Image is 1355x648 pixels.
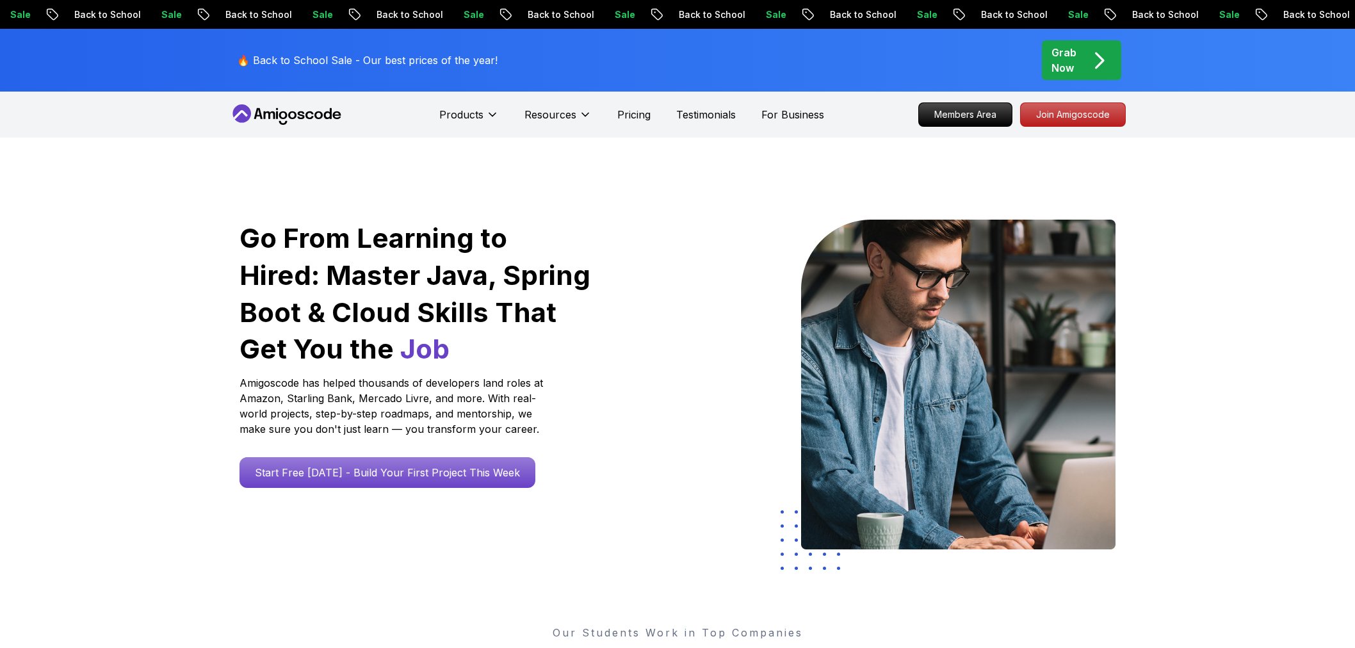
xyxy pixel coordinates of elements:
[594,8,681,21] p: Back to School
[984,8,1025,21] p: Sale
[1021,103,1125,126] p: Join Amigoscode
[292,8,379,21] p: Back to School
[1199,8,1286,21] p: Back to School
[745,8,832,21] p: Back to School
[439,107,499,133] button: Products
[439,107,483,122] p: Products
[761,107,824,122] a: For Business
[443,8,530,21] p: Back to School
[524,107,592,133] button: Resources
[918,102,1012,127] a: Members Area
[681,8,722,21] p: Sale
[77,8,118,21] p: Sale
[832,8,873,21] p: Sale
[239,457,535,488] a: Start Free [DATE] - Build Your First Project This Week
[1051,45,1076,76] p: Grab Now
[1020,102,1126,127] a: Join Amigoscode
[1048,8,1135,21] p: Back to School
[919,103,1012,126] p: Members Area
[141,8,228,21] p: Back to School
[228,8,269,21] p: Sale
[237,53,498,68] p: 🔥 Back to School Sale - Our best prices of the year!
[239,375,547,437] p: Amigoscode has helped thousands of developers land roles at Amazon, Starling Bank, Mercado Livre,...
[239,625,1116,640] p: Our Students Work in Top Companies
[617,107,651,122] a: Pricing
[676,107,736,122] a: Testimonials
[530,8,571,21] p: Sale
[1286,8,1327,21] p: Sale
[801,220,1116,549] img: hero
[524,107,576,122] p: Resources
[1135,8,1176,21] p: Sale
[379,8,420,21] p: Sale
[239,220,592,368] h1: Go From Learning to Hired: Master Java, Spring Boot & Cloud Skills That Get You the
[897,8,984,21] p: Back to School
[400,332,450,365] span: Job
